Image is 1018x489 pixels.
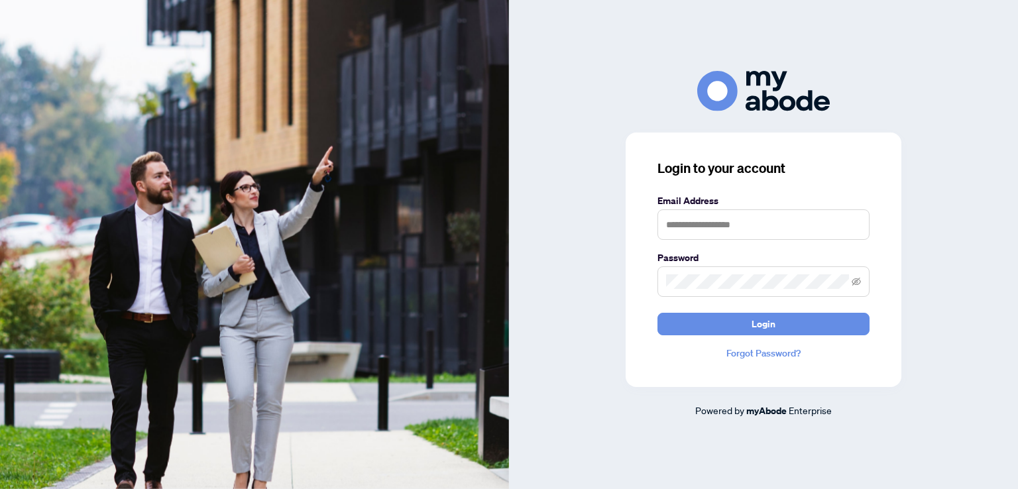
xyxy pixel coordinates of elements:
label: Email Address [657,193,870,208]
span: Login [752,313,775,335]
span: eye-invisible [852,277,861,286]
span: Powered by [695,404,744,416]
h3: Login to your account [657,159,870,178]
label: Password [657,250,870,265]
img: ma-logo [697,71,830,111]
a: Forgot Password? [657,346,870,360]
button: Login [657,313,870,335]
span: Enterprise [789,404,832,416]
a: myAbode [746,404,787,418]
